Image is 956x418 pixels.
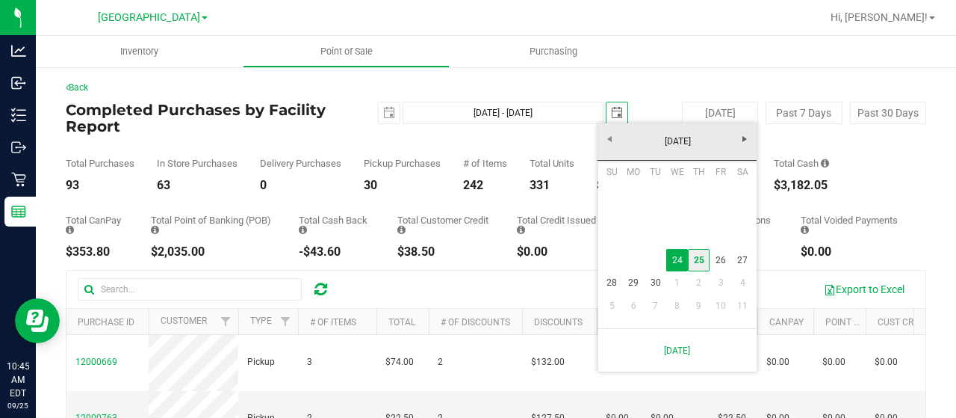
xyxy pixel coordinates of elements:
[66,179,134,191] div: 93
[299,225,307,235] i: Sum of the cash-back amounts from rounded-up electronic payments for all purchases in the date ra...
[98,11,200,24] span: [GEOGRAPHIC_DATA]
[66,225,74,235] i: Sum of the successful, non-voided CanPay payment transactions for all purchases in the date range.
[732,271,754,295] a: 4
[78,317,134,328] a: Purchase ID
[766,102,842,124] button: Past 7 Days
[801,225,809,235] i: Sum of all voided payment transaction amounts, excluding tips and transaction fees, for all purch...
[379,102,400,123] span: select
[299,246,375,258] div: -$43.60
[15,298,60,343] iframe: Resource center
[385,355,414,369] span: $74.00
[645,161,666,183] th: Tuesday
[509,45,597,58] span: Purchasing
[310,317,356,328] a: # of Items
[7,400,29,411] p: 09/25
[645,271,666,295] a: 30
[66,246,128,258] div: $353.80
[36,36,243,67] a: Inventory
[774,179,829,191] div: $3,182.05
[688,271,710,295] a: 2
[769,317,804,328] a: CanPay
[732,249,754,272] a: 27
[66,102,353,135] h4: Completed Purchases by Facility Report
[666,161,688,183] th: Wednesday
[243,36,450,67] a: Point of Sale
[66,159,134,168] div: Total Purchases
[732,161,754,183] th: Saturday
[388,317,415,328] a: Total
[623,295,645,318] a: 6
[601,271,623,295] a: 28
[688,161,710,183] th: Thursday
[517,246,603,258] div: $0.00
[11,76,26,90] inline-svg: Inbound
[732,295,754,318] a: 11
[11,204,26,219] inline-svg: Reports
[645,295,666,318] a: 7
[688,295,710,318] a: 9
[75,357,117,367] span: 12000669
[438,355,443,369] span: 2
[606,335,748,366] a: [DATE]
[397,246,494,258] div: $38.50
[774,159,829,168] div: Total Cash
[814,277,914,302] button: Export to Excel
[710,249,731,272] a: 26
[766,355,789,369] span: $0.00
[100,45,179,58] span: Inventory
[831,11,928,23] span: Hi, [PERSON_NAME]!
[530,179,574,191] div: 331
[250,316,272,326] a: Type
[801,215,904,235] div: Total Voided Payments
[710,295,731,318] a: 10
[666,249,688,272] td: Current focused date is Wednesday, September 24, 2025
[597,179,652,191] div: $5,565.75
[710,161,731,183] th: Friday
[710,271,731,295] a: 3
[11,108,26,123] inline-svg: Inventory
[682,102,758,124] button: [DATE]
[397,225,406,235] i: Sum of the successful, non-voided payments using account credit for all purchases in the date range.
[300,45,393,58] span: Point of Sale
[299,215,375,235] div: Total Cash Back
[247,355,275,369] span: Pickup
[801,246,904,258] div: $0.00
[623,161,645,183] th: Monday
[157,159,238,168] div: In Store Purchases
[66,215,128,235] div: Total CanPay
[11,43,26,58] inline-svg: Analytics
[597,130,758,153] a: [DATE]
[450,36,657,67] a: Purchasing
[534,317,583,328] a: Discounts
[850,102,926,124] button: Past 30 Days
[666,295,688,318] a: 8
[517,215,603,235] div: Total Credit Issued
[7,360,29,400] p: 10:45 AM EDT
[822,355,845,369] span: $0.00
[463,179,507,191] div: 242
[78,278,302,301] input: Search...
[666,271,688,295] a: 1
[397,215,494,235] div: Total Customer Credit
[364,159,441,168] div: Pickup Purchases
[214,309,238,334] a: Filter
[733,127,757,150] a: Next
[601,161,623,183] th: Sunday
[666,249,688,272] a: 24
[66,82,88,93] a: Back
[441,317,510,328] a: # of Discounts
[601,295,623,318] a: 5
[151,225,159,235] i: Sum of the successful, non-voided point-of-banking payment transactions, both via payment termina...
[364,179,441,191] div: 30
[531,355,565,369] span: $132.00
[273,309,298,334] a: Filter
[151,246,276,258] div: $2,035.00
[11,172,26,187] inline-svg: Retail
[11,140,26,155] inline-svg: Outbound
[688,249,710,272] a: 25
[260,179,341,191] div: 0
[875,355,898,369] span: $0.00
[530,159,574,168] div: Total Units
[161,316,207,326] a: Customer
[606,102,627,123] span: select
